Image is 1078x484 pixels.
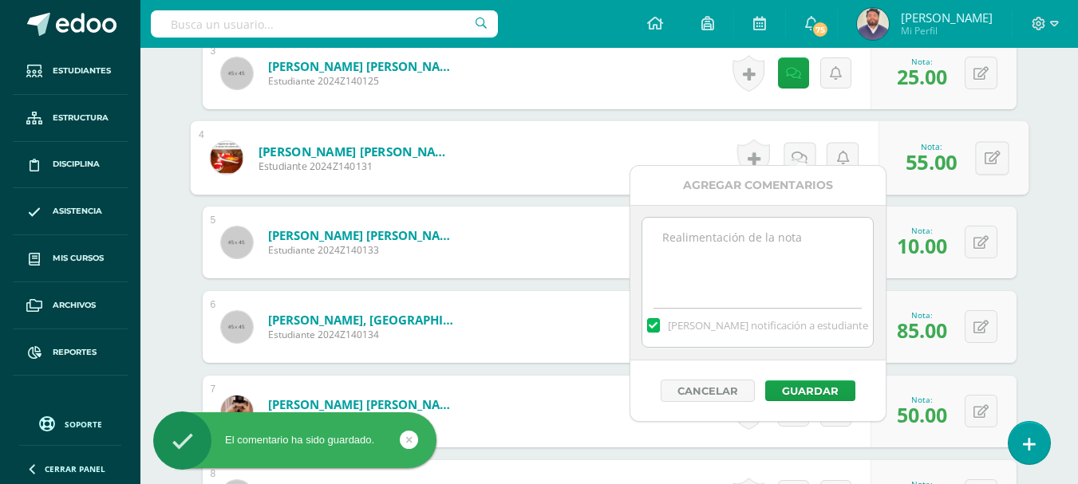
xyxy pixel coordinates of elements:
[53,65,111,77] span: Estudiantes
[897,401,947,428] span: 50.00
[53,205,102,218] span: Asistencia
[897,232,947,259] span: 10.00
[221,226,253,258] img: 45x45
[268,58,460,74] a: [PERSON_NAME] [PERSON_NAME]
[811,21,829,38] span: 75
[897,317,947,344] span: 85.00
[258,159,455,174] span: Estudiante 2024Z140131
[897,394,947,405] div: Nota:
[53,299,96,312] span: Archivos
[765,380,855,401] button: Guardar
[661,380,755,402] button: Cancelar
[906,140,958,151] div: Nota:
[45,463,105,474] span: Cerrar panel
[13,329,128,376] a: Reportes
[53,158,100,171] span: Disciplina
[668,318,868,333] span: [PERSON_NAME] notificación a estudiante
[19,412,121,434] a: Soporte
[901,10,993,26] span: [PERSON_NAME]
[13,95,128,142] a: Estructura
[897,56,947,67] div: Nota:
[268,227,460,243] a: [PERSON_NAME] [PERSON_NAME]
[897,63,947,90] span: 25.00
[53,112,109,124] span: Estructura
[13,48,128,95] a: Estudiantes
[53,346,97,359] span: Reportes
[13,188,128,235] a: Asistencia
[268,396,460,412] a: [PERSON_NAME] [PERSON_NAME]
[221,395,253,427] img: 1c148eb0ba8169c5091f51b919dd3e50.png
[630,166,886,205] div: Agregar Comentarios
[268,243,460,257] span: Estudiante 2024Z140133
[13,142,128,189] a: Disciplina
[221,57,253,89] img: 45x45
[268,312,460,328] a: [PERSON_NAME], [GEOGRAPHIC_DATA]
[13,235,128,282] a: Mis cursos
[268,328,460,341] span: Estudiante 2024Z140134
[897,309,947,321] div: Nota:
[221,311,253,343] img: 45x45
[857,8,889,40] img: 1759cf95f6b189d69a069e26bb5613d3.png
[210,141,243,174] img: 3b4ae9bf7256f4c6467097a030c94f94.png
[268,74,460,88] span: Estudiante 2024Z140125
[65,419,102,430] span: Soporte
[53,252,104,265] span: Mis cursos
[906,148,958,175] span: 55.00
[153,433,436,447] div: El comentario ha sido guardado.
[897,225,947,236] div: Nota:
[13,282,128,329] a: Archivos
[151,10,498,37] input: Busca un usuario...
[258,143,455,159] a: [PERSON_NAME] [PERSON_NAME]
[901,24,993,37] span: Mi Perfil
